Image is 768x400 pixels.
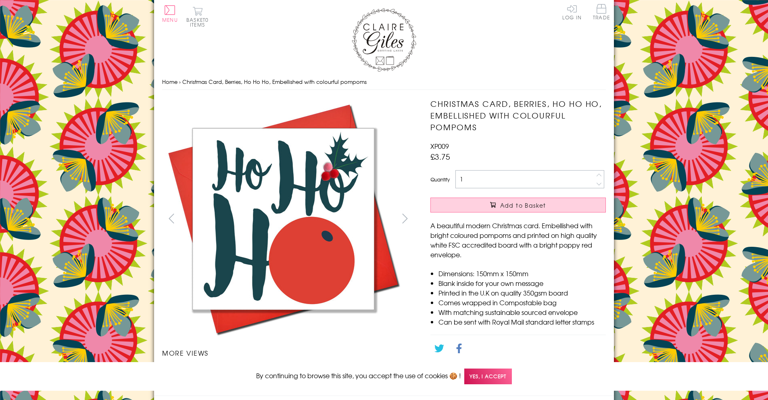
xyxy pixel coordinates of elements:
[162,348,414,358] h3: More views
[562,4,582,20] a: Log In
[593,4,610,20] span: Trade
[430,176,450,183] label: Quantity
[182,78,367,85] span: Christmas Card, Berries, Ho Ho Ho, Embellished with colourful pompoms
[162,74,606,90] nav: breadcrumbs
[438,269,606,278] li: Dimensions: 150mm x 150mm
[179,78,181,85] span: ›
[464,369,512,384] span: Yes, I accept
[430,198,606,212] button: Add to Basket
[414,98,656,340] img: Christmas Card, Berries, Ho Ho Ho, Embellished with colourful pompoms
[162,98,404,340] img: Christmas Card, Berries, Ho Ho Ho, Embellished with colourful pompoms
[438,307,606,317] li: With matching sustainable sourced envelope
[430,141,449,151] span: XP009
[438,298,606,307] li: Comes wrapped in Compostable bag
[430,221,606,259] p: A beautiful modern Christmas card. Embellished with bright coloured pompoms and printed on high q...
[430,98,606,133] h1: Christmas Card, Berries, Ho Ho Ho, Embellished with colourful pompoms
[162,5,178,22] button: Menu
[500,201,546,209] span: Add to Basket
[190,16,209,28] span: 0 items
[438,278,606,288] li: Blank inside for your own message
[396,209,414,227] button: next
[352,8,416,72] img: Claire Giles Greetings Cards
[430,151,450,162] span: £3.75
[438,288,606,298] li: Printed in the U.K on quality 350gsm board
[162,16,178,23] span: Menu
[162,78,177,85] a: Home
[162,209,180,227] button: prev
[438,317,606,327] li: Can be sent with Royal Mail standard letter stamps
[186,6,209,27] button: Basket0 items
[593,4,610,21] a: Trade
